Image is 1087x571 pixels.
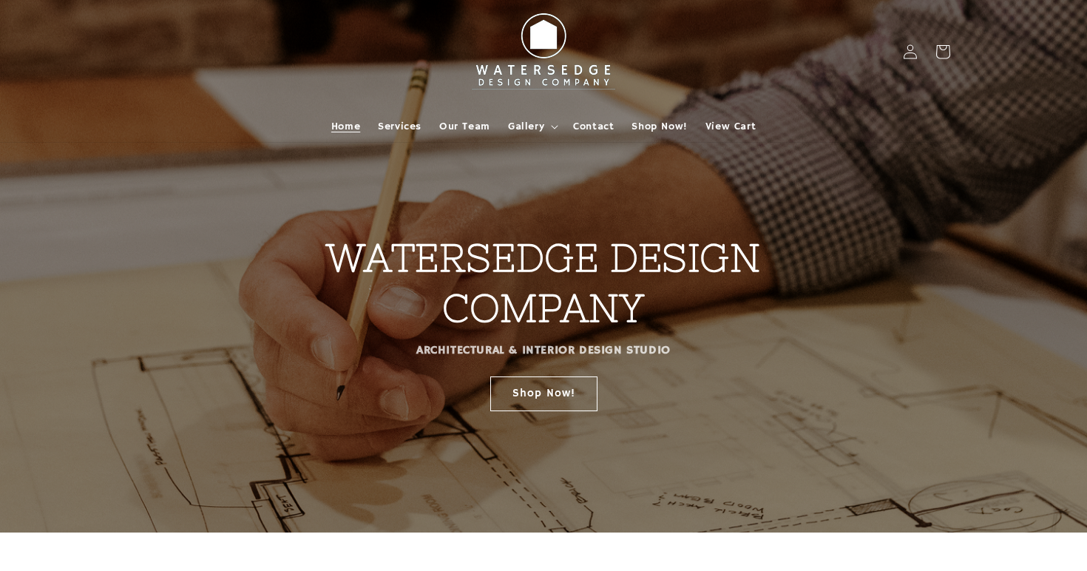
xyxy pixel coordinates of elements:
[369,111,430,142] a: Services
[378,120,421,133] span: Services
[439,120,490,133] span: Our Team
[508,120,544,133] span: Gallery
[631,120,687,133] span: Shop Now!
[490,376,597,410] a: Shop Now!
[573,120,614,133] span: Contact
[331,120,360,133] span: Home
[322,111,369,142] a: Home
[705,120,756,133] span: View Cart
[326,236,760,330] strong: WATERSEDGE DESIGN COMPANY
[462,6,625,98] img: Watersedge Design Co
[623,111,696,142] a: Shop Now!
[416,343,671,358] strong: ARCHITECTURAL & INTERIOR DESIGN STUDIO
[499,111,564,142] summary: Gallery
[564,111,623,142] a: Contact
[697,111,765,142] a: View Cart
[430,111,499,142] a: Our Team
